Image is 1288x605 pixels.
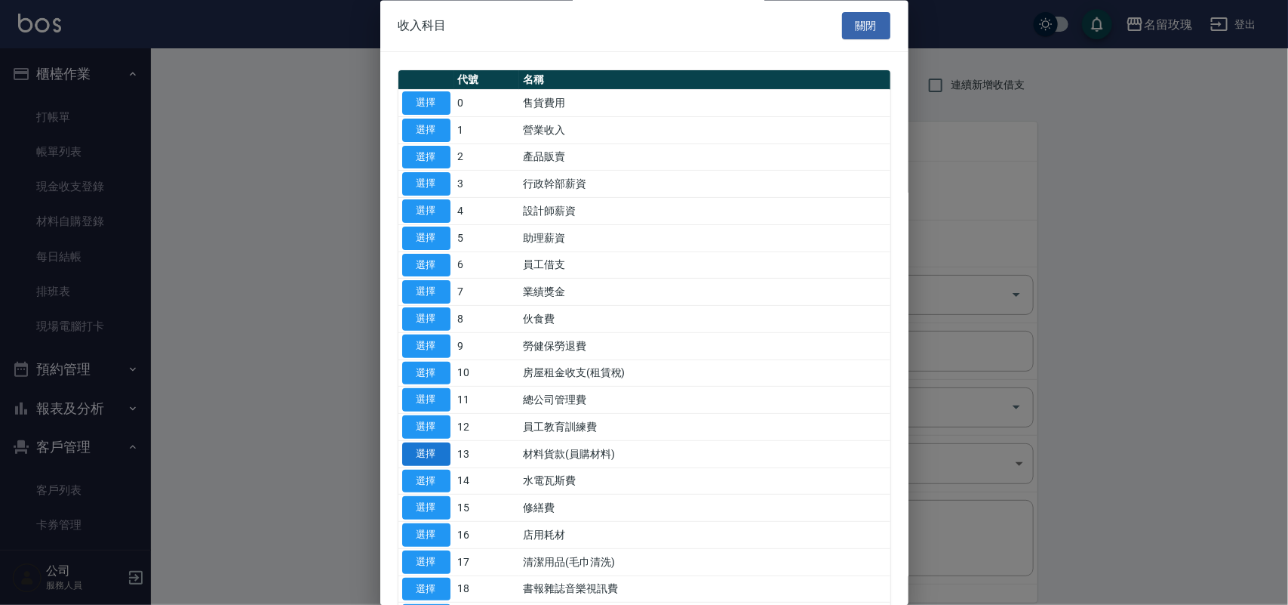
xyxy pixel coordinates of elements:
button: 選擇 [402,443,450,466]
td: 7 [454,279,520,306]
button: 選擇 [402,281,450,304]
button: 選擇 [402,92,450,116]
td: 店用耗材 [519,522,890,549]
td: 材料貨款(員購材料) [519,441,890,468]
td: 14 [454,468,520,495]
button: 選擇 [402,524,450,548]
td: 11 [454,387,520,414]
td: 17 [454,549,520,576]
button: 選擇 [402,578,450,601]
button: 關閉 [842,12,890,40]
td: 8 [454,306,520,333]
button: 選擇 [402,146,450,169]
td: 勞健保勞退費 [519,333,890,360]
button: 選擇 [402,389,450,412]
td: 13 [454,441,520,468]
td: 1 [454,117,520,144]
td: 16 [454,522,520,549]
button: 選擇 [402,200,450,224]
td: 15 [454,495,520,522]
td: 0 [454,90,520,117]
td: 業績獎金 [519,279,890,306]
button: 選擇 [402,227,450,250]
td: 員工教育訓練費 [519,414,890,441]
td: 18 [454,576,520,603]
td: 產品販賣 [519,144,890,171]
td: 12 [454,414,520,441]
button: 選擇 [402,119,450,142]
td: 4 [454,198,520,225]
td: 售貨費用 [519,90,890,117]
td: 清潔用品(毛巾清洗) [519,549,890,576]
td: 書報雜誌音樂視訊費 [519,576,890,603]
td: 5 [454,225,520,252]
td: 9 [454,333,520,360]
button: 選擇 [402,335,450,358]
td: 10 [454,360,520,387]
th: 名稱 [519,71,890,91]
button: 選擇 [402,362,450,385]
td: 房屋租金收支(租賃稅) [519,360,890,387]
td: 營業收入 [519,117,890,144]
td: 3 [454,171,520,198]
span: 收入科目 [398,18,447,33]
td: 伙食費 [519,306,890,333]
td: 總公司管理費 [519,387,890,414]
td: 員工借支 [519,252,890,279]
td: 修繕費 [519,495,890,522]
button: 選擇 [402,551,450,574]
td: 行政幹部薪資 [519,171,890,198]
button: 選擇 [402,416,450,440]
td: 助理薪資 [519,225,890,252]
button: 選擇 [402,497,450,520]
button: 選擇 [402,173,450,196]
button: 選擇 [402,308,450,332]
button: 選擇 [402,254,450,277]
td: 水電瓦斯費 [519,468,890,495]
th: 代號 [454,71,520,91]
button: 選擇 [402,470,450,493]
td: 6 [454,252,520,279]
td: 設計師薪資 [519,198,890,225]
td: 2 [454,144,520,171]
